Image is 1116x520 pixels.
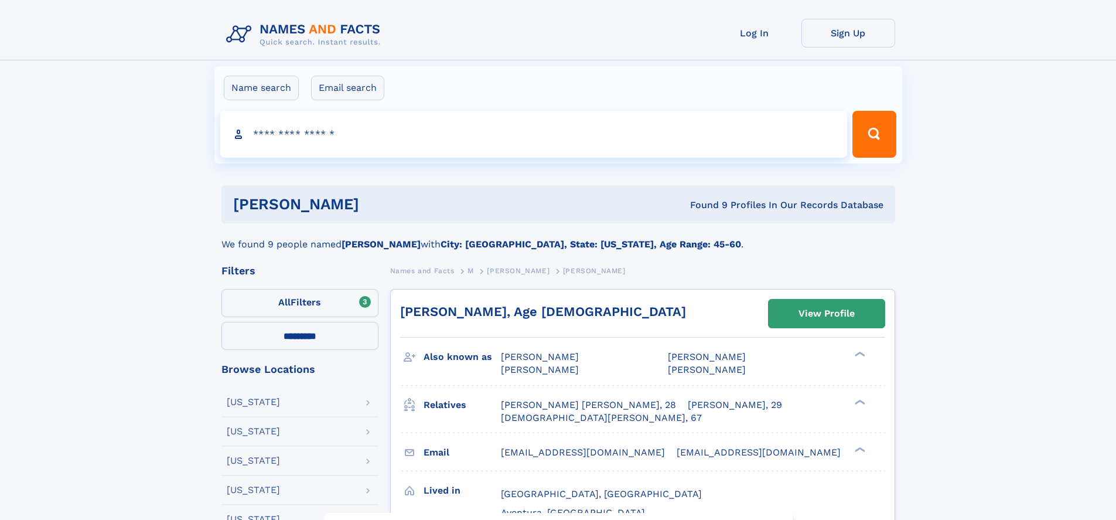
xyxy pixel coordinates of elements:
span: M [467,267,474,275]
div: We found 9 people named with . [221,223,895,251]
div: Found 9 Profiles In Our Records Database [524,199,883,212]
span: [PERSON_NAME] [668,351,746,362]
a: View Profile [769,300,885,328]
a: Sign Up [801,19,895,47]
span: [PERSON_NAME] [563,267,626,275]
a: [PERSON_NAME] [487,263,550,278]
b: [PERSON_NAME] [342,239,421,250]
span: [PERSON_NAME] [501,351,579,362]
label: Name search [224,76,299,100]
button: Search Button [852,111,896,158]
span: [EMAIL_ADDRESS][DOMAIN_NAME] [501,447,665,458]
div: ❯ [852,446,866,453]
div: ❯ [852,351,866,358]
b: City: [GEOGRAPHIC_DATA], State: [US_STATE], Age Range: 45-60 [441,239,741,250]
a: [PERSON_NAME], 29 [688,399,782,412]
h1: [PERSON_NAME] [233,197,525,212]
h3: Lived in [424,481,501,501]
div: [US_STATE] [227,397,280,407]
label: Filters [221,289,378,317]
img: Logo Names and Facts [221,19,390,50]
span: [PERSON_NAME] [487,267,550,275]
div: View Profile [798,300,855,327]
a: [PERSON_NAME], Age [DEMOGRAPHIC_DATA] [400,304,686,319]
a: Log In [708,19,801,47]
h3: Relatives [424,395,501,415]
span: Aventura, [GEOGRAPHIC_DATA] [501,507,645,518]
a: [PERSON_NAME] [PERSON_NAME], 28 [501,399,676,412]
span: [PERSON_NAME] [501,364,579,375]
span: All [278,297,291,308]
h3: Email [424,443,501,463]
a: [DEMOGRAPHIC_DATA][PERSON_NAME], 67 [501,412,702,424]
div: Browse Locations [221,364,378,375]
input: search input [220,111,848,158]
span: [GEOGRAPHIC_DATA], [GEOGRAPHIC_DATA] [501,488,702,499]
div: [US_STATE] [227,456,280,465]
div: ❯ [852,398,866,406]
div: Filters [221,266,378,276]
div: [US_STATE] [227,427,280,436]
div: [US_STATE] [227,485,280,495]
span: [EMAIL_ADDRESS][DOMAIN_NAME] [677,447,841,458]
span: [PERSON_NAME] [668,364,746,375]
a: Names and Facts [390,263,455,278]
h3: Also known as [424,347,501,367]
label: Email search [311,76,384,100]
a: M [467,263,474,278]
